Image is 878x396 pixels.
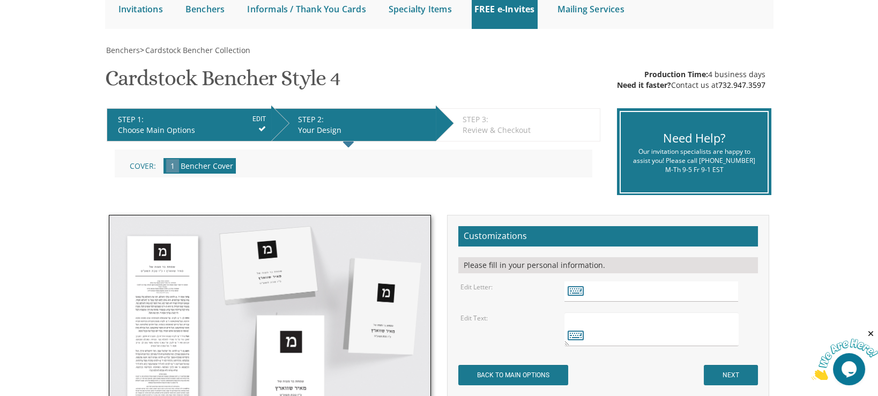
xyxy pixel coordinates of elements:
[704,365,758,385] input: NEXT
[144,45,250,55] a: Cardstock Bencher Collection
[617,69,765,91] div: 4 business days Contact us at
[181,161,233,171] span: Bencher Cover
[298,114,430,125] div: STEP 2:
[458,226,758,246] h2: Customizations
[118,125,266,136] div: Choose Main Options
[460,282,493,292] label: Edit Letter:
[718,80,765,90] a: 732.947.3597
[629,130,759,146] div: Need Help?
[105,66,340,98] h1: Cardstock Bencher Style 4
[145,45,250,55] span: Cardstock Bencher Collection
[458,365,568,385] input: BACK TO MAIN OPTIONS
[166,159,179,173] span: 1
[130,161,156,171] span: Cover:
[118,114,266,125] div: STEP 1:
[460,313,488,323] label: Edit Text:
[106,45,140,55] span: Benchers
[298,125,430,136] div: Your Design
[458,257,758,273] div: Please fill in your personal information.
[463,114,594,125] div: STEP 3:
[463,125,594,136] div: Review & Checkout
[812,329,878,380] iframe: chat widget
[617,80,671,90] span: Need it faster?
[140,45,250,55] span: >
[644,69,708,79] span: Production Time:
[252,114,266,124] input: EDIT
[105,45,140,55] a: Benchers
[629,147,759,174] div: Our invitation specialists are happy to assist you! Please call [PHONE_NUMBER] M-Th 9-5 Fr 9-1 EST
